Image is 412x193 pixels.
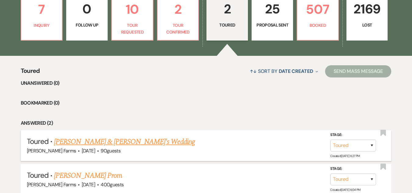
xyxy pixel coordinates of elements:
span: [DATE] [82,148,95,154]
p: Proposal Sent [256,22,289,28]
span: 400 guests [101,181,124,188]
span: Toured [27,170,48,180]
span: Date Created [279,68,313,74]
button: Sort By Date Created [247,63,321,79]
a: [PERSON_NAME] Prom [54,170,122,181]
p: Booked [301,22,335,29]
label: Stage: [330,132,376,138]
span: ↑↓ [250,68,257,74]
p: Follow Up [70,22,104,28]
li: Bookmarked (0) [21,99,392,107]
span: Created: [DATE] 6:27 PM [330,154,360,158]
a: [PERSON_NAME] & [PERSON_NAME]'s Wedding [54,136,195,147]
span: Toured [27,137,48,146]
p: Lost [350,22,384,28]
p: Tour Confirmed [161,22,195,36]
span: [PERSON_NAME] Farms [27,148,76,154]
span: [PERSON_NAME] Farms [27,181,76,188]
p: Inquiry [25,22,59,29]
p: Toured [210,22,244,28]
span: Created: [DATE] 6:04 PM [330,188,360,192]
button: Send Mass Message [325,65,392,77]
li: Unanswered (0) [21,79,392,87]
label: Stage: [330,166,376,172]
li: Answered (2) [21,119,392,127]
span: Toured [21,66,40,79]
span: 90 guests [101,148,120,154]
span: [DATE] [82,181,95,188]
p: Tour Requested [116,22,149,36]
